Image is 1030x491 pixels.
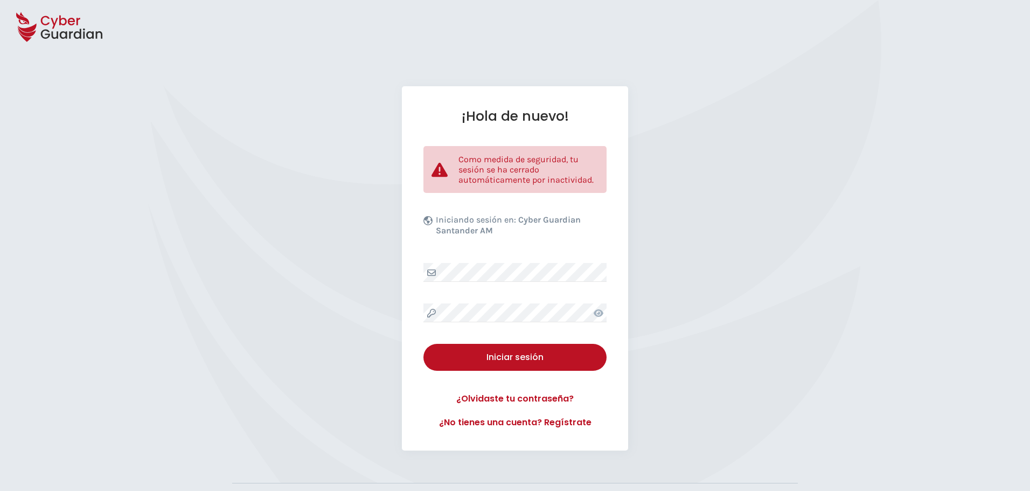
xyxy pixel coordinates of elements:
b: Cyber Guardian Santander AM [436,215,581,236]
a: ¿No tienes una cuenta? Regístrate [423,416,607,429]
button: Iniciar sesión [423,344,607,371]
div: Iniciar sesión [432,351,598,364]
a: ¿Olvidaste tu contraseña? [423,392,607,405]
h1: ¡Hola de nuevo! [423,108,607,125]
p: Iniciando sesión en: [436,215,604,241]
p: Como medida de seguridad, tu sesión se ha cerrado automáticamente por inactividad. [458,154,598,185]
